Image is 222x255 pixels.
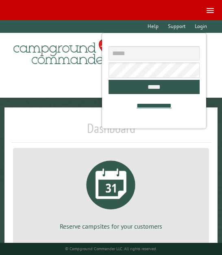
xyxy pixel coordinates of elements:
[65,246,157,251] small: © Campground Commander LLC. All rights reserved.
[164,20,189,33] a: Support
[23,222,199,231] p: Reserve campsites for your customers
[11,120,211,143] h1: Dashboard
[144,20,162,33] a: Help
[191,20,211,33] a: Login
[11,36,113,68] img: Campground Commander
[23,154,199,231] a: Reserve campsites for your customers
